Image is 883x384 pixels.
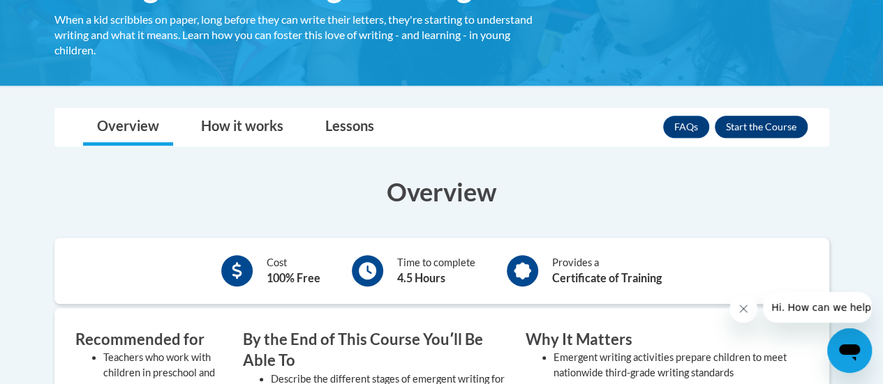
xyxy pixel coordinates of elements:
[552,271,662,284] b: Certificate of Training
[729,295,757,323] iframe: Close message
[397,271,445,284] b: 4.5 Hours
[54,12,536,58] div: When a kid scribbles on paper, long before they can write their letters, they're starting to unde...
[243,329,505,372] h3: By the End of This Course Youʹll Be Able To
[311,109,388,146] a: Lessons
[267,271,320,284] b: 100% Free
[552,255,662,286] div: Provides a
[187,109,297,146] a: How it works
[8,10,113,21] span: Hi. How can we help?
[83,109,173,146] a: Overview
[715,116,808,138] button: Enroll
[763,292,872,323] iframe: Message from company
[526,329,787,351] h3: Why It Matters
[663,116,709,138] a: FAQs
[75,329,222,351] h3: Recommended for
[54,174,829,209] h3: Overview
[267,255,320,286] div: Cost
[554,350,787,381] li: Emergent writing activities prepare children to meet nationwide third-grade writing standards
[397,255,475,286] div: Time to complete
[827,328,872,373] iframe: Button to launch messaging window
